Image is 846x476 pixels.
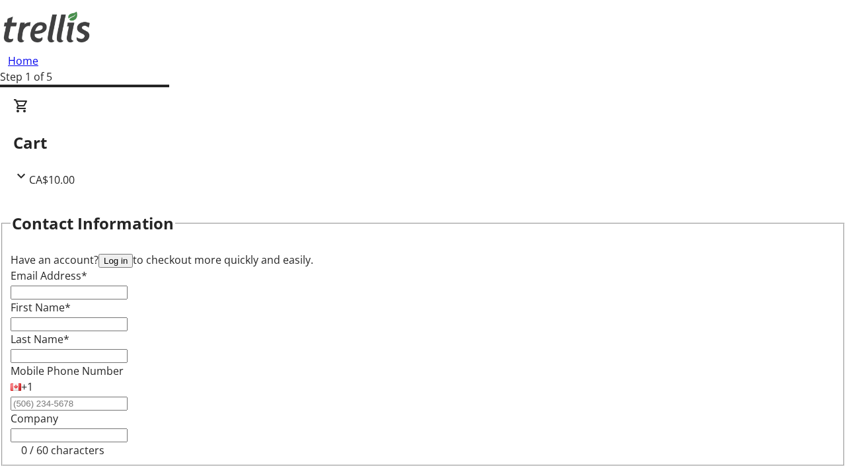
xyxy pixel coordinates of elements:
h2: Cart [13,131,833,155]
button: Log in [98,254,133,268]
input: (506) 234-5678 [11,397,128,411]
span: CA$10.00 [29,173,75,187]
h2: Contact Information [12,212,174,235]
tr-character-limit: 0 / 60 characters [21,443,104,457]
label: First Name* [11,300,71,315]
label: Company [11,411,58,426]
label: Last Name* [11,332,69,346]
div: CartCA$10.00 [13,98,833,188]
label: Email Address* [11,268,87,283]
div: Have an account? to checkout more quickly and easily. [11,252,835,268]
label: Mobile Phone Number [11,364,124,378]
